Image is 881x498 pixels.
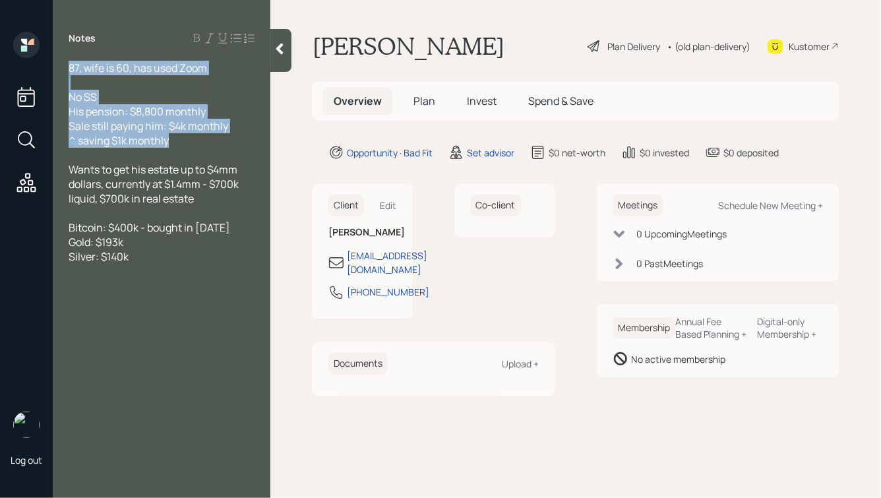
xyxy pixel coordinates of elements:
h6: Meetings [613,195,663,216]
span: Silver: $140k [69,249,129,264]
div: [EMAIL_ADDRESS][DOMAIN_NAME] [347,249,427,276]
div: [PHONE_NUMBER] [347,285,429,299]
div: Opportunity · Bad Fit [347,146,433,160]
span: Wants to get his estate up to $4mm dollars, currently at $1.4mm - $700k liquid, $700k in real estate [69,162,241,206]
h6: [PERSON_NAME] [328,227,397,238]
div: $0 deposited [723,146,779,160]
div: • (old plan-delivery) [667,40,750,53]
div: $0 invested [640,146,689,160]
div: Plan Delivery [607,40,660,53]
div: 0 Past Meeting s [636,257,703,270]
h6: Membership [613,317,675,339]
span: Bitcoin: $400k - bought in [DATE] [69,220,230,235]
div: Edit [380,199,397,212]
h1: [PERSON_NAME] [313,32,504,61]
span: ^ saving $1k monthly [69,133,169,148]
div: Kustomer [789,40,830,53]
span: Sale still paying him: $4k monthly [69,119,228,133]
span: 87, wife is 60, has used Zoom [69,61,207,75]
img: hunter_neumayer.jpg [13,412,40,438]
span: Plan [413,94,435,108]
div: 0 Upcoming Meeting s [636,227,727,241]
div: Annual Fee Based Planning + [675,315,747,340]
label: Notes [69,32,96,45]
div: Schedule New Meeting + [718,199,823,212]
span: Overview [334,94,382,108]
h6: Client [328,195,364,216]
h6: Documents [328,353,388,375]
h6: Co-client [471,195,521,216]
div: No active membership [631,352,725,366]
span: No SS [69,90,97,104]
div: Log out [11,454,42,466]
div: Digital-only Membership + [758,315,823,340]
div: Upload + [502,358,539,370]
span: Invest [467,94,497,108]
span: His pension: $8,800 monthly [69,104,206,119]
span: Spend & Save [528,94,593,108]
div: $0 net-worth [549,146,605,160]
div: Set advisor [467,146,514,160]
span: Gold: $193k [69,235,123,249]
